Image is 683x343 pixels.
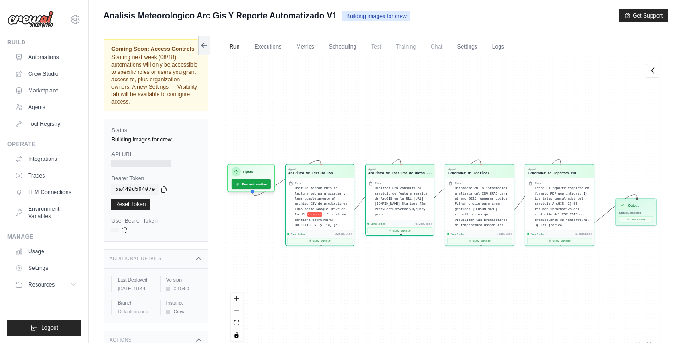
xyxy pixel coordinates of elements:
span: Test [366,37,387,56]
label: Status [111,127,201,134]
div: Agent [288,167,333,171]
h3: Actions [110,337,132,343]
a: Settings [451,37,482,57]
span: Building images for crew [342,11,410,21]
span: Basandose en la informacion analizada del CSV ERA5 para el ano 2025, generar codigo Python propio... [455,186,509,227]
div: Analista de Consulta de Datos Meteorologicos [368,171,433,176]
span: Chat is not available until the deployment is complete [425,37,448,56]
div: 22658.85ms [335,233,352,236]
button: zoom in [231,293,243,305]
a: Logs [487,37,510,57]
a: Traces [11,168,81,183]
div: Widget de chat [637,299,683,343]
a: Marketplace [11,83,81,98]
div: Crew [166,308,201,315]
button: View Output [447,238,512,244]
button: View Output [527,238,592,244]
div: Task [535,181,541,185]
span: Completed [451,233,466,236]
button: View Output [287,238,352,244]
label: Version [166,276,201,283]
a: Environment Variables [11,202,81,224]
a: Scheduling [323,37,362,57]
div: Generador de Reportes PDF [528,171,577,176]
button: Resources [11,277,81,292]
span: Logout [41,324,58,331]
div: Generador de Graficos [448,171,489,176]
div: Manage [7,233,81,240]
span: Completed [531,233,546,236]
label: Branch [118,300,152,306]
div: Build [7,39,81,46]
button: fit view [231,317,243,329]
button: Run Automation [232,179,271,189]
div: AgentGenerador de Reportes PDFTaskCrear un reporte completo en formato PDF que integre: 1) Los da... [525,164,594,246]
div: Agent [448,167,489,171]
div: Building images for crew [111,136,201,143]
span: Crear un reporte completo en formato PDF que integre: 1) Los datos consultados del servicio ArcGI... [535,186,589,227]
div: Crear un reporte completo en formato PDF que integre: 1) Los datos consultados del servicio ArcGI... [535,185,591,227]
a: Agents [11,100,81,115]
a: Run [224,37,245,57]
span: Analisis Meteorologico Arc Gis Y Reporte Automatizado V1 [104,9,337,22]
div: Agent [368,167,433,171]
a: LLM Connections [11,185,81,200]
label: Bearer Token [111,175,201,182]
div: Agent [528,167,577,171]
span: Training is not available until the deployment is complete [390,37,421,56]
div: Usar la herramienta de lectura web para acceder y leer completamente el archivo CSV de prediccion... [295,185,351,227]
a: Usage [11,244,81,259]
span: . El archivo contiene estructura: OBJECTID, x, y, id, ye... [295,212,346,227]
g: Edge from a0a941b449a580d43b09c665c498f76f to a25854a10ffa80a2c74d12e8ee21b23e [401,160,481,223]
img: Logo [7,11,54,28]
div: 0.159.0 [166,285,201,292]
h3: Output [628,203,639,208]
div: Operate [7,141,81,148]
button: View Output [367,227,432,233]
button: Get Support [619,9,668,22]
a: Executions [249,37,287,57]
div: Realizar una consulta al servicio de feature service de ArcGIS en la URL https://services3.arcgis... [375,185,431,217]
span: Realizar una consulta al servicio de feature service de ArcGIS en la URL [URL][DOMAIN_NAME] Stati... [375,186,427,216]
div: Task [295,181,301,185]
div: OutputStatus:CompletedView Result [615,199,657,226]
a: Crew Studio [11,67,81,81]
a: Automations [11,50,81,65]
div: AgentGenerador de GraficosTaskBasandose en la informacion analizada del CSV ERA5 para el ano 2025... [445,164,514,246]
div: 7836.63ms [497,233,512,236]
iframe: Chat Widget [637,299,683,343]
button: View Result [619,216,653,222]
span: Resources [28,281,55,288]
span: Completed [371,222,386,226]
g: Edge from inputsNode to 4332d2a75726f3bd5b53931f307457e7 [253,160,321,195]
span: Usar la herramienta de lectura web para acceder y leer completamente el archivo CSV de prediccion... [295,186,348,216]
div: 17658.56ms [575,233,592,236]
span: ruta Csv [307,212,323,217]
a: Integrations [11,152,81,166]
label: Last Deployed [118,276,152,283]
label: API URL [111,151,201,158]
a: Settings [11,261,81,276]
a: Reset Token [111,199,150,210]
g: Edge from f2c0ad8ace0436a2b55dcda456f45409 to outputNode [561,195,637,244]
span: Starting next week (08/18), automations will only be accessible to specific roles or users you gr... [111,54,198,105]
span: Completed [291,233,306,236]
a: Tool Registry [11,116,81,131]
label: Instance [166,300,201,306]
button: toggle interactivity [231,329,243,341]
div: React Flow controls [231,293,243,341]
label: User Bearer Token [111,217,201,225]
span: Default branch [118,309,148,314]
div: Analista de Lectura CSV [288,171,333,176]
time: August 14, 2025 at 18:44 GMT-5 [118,286,145,291]
h3: Inputs [243,169,253,175]
div: Task [455,181,461,185]
span: Status: Completed [619,211,641,214]
g: Edge from a25854a10ffa80a2c74d12e8ee21b23e to f2c0ad8ace0436a2b55dcda456f45409 [481,160,561,245]
div: Basandose en la informacion analizada del CSV ERA5 para el ano 2025, generar codigo Python propio... [455,185,511,227]
div: InputsRun Automation [227,164,275,192]
code: 5a449d59407e [111,184,159,195]
div: AgentAnalista de Lectura CSVTaskUsar la herramienta de lectura web para acceder y leer completame... [285,164,354,246]
g: Edge from 4332d2a75726f3bd5b53931f307457e7 to a0a941b449a580d43b09c665c498f76f [321,160,401,245]
button: Logout [7,320,81,336]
